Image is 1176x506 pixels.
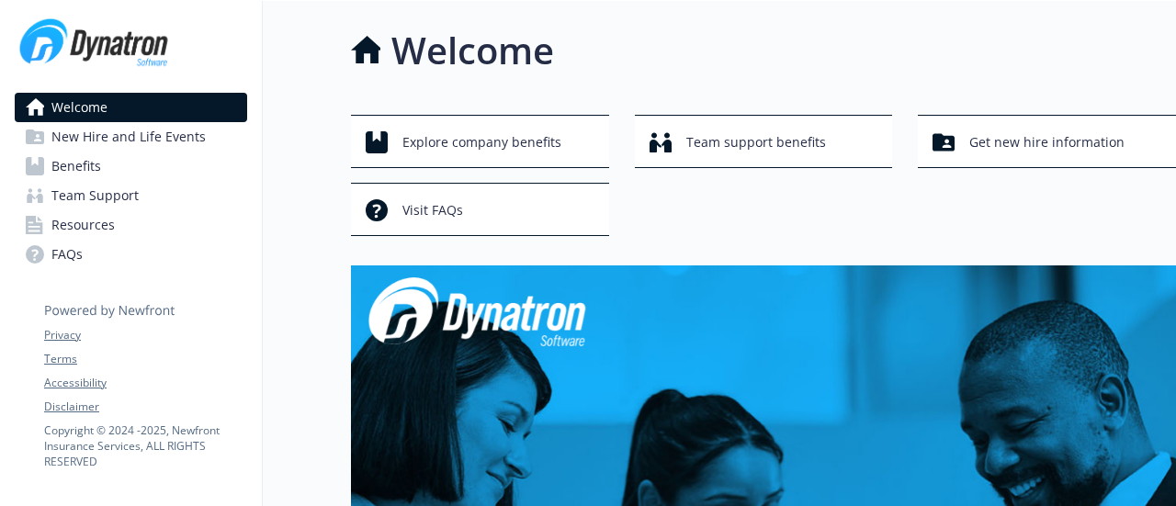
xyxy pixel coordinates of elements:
span: FAQs [51,240,83,269]
a: FAQs [15,240,247,269]
a: Benefits [15,152,247,181]
span: Team Support [51,181,139,210]
a: Team Support [15,181,247,210]
a: Disclaimer [44,399,246,415]
a: Privacy [44,327,246,343]
a: Accessibility [44,375,246,391]
span: Resources [51,210,115,240]
h1: Welcome [391,23,554,78]
span: New Hire and Life Events [51,122,206,152]
span: Benefits [51,152,101,181]
button: Team support benefits [635,115,893,168]
a: New Hire and Life Events [15,122,247,152]
p: Copyright © 2024 - 2025 , Newfront Insurance Services, ALL RIGHTS RESERVED [44,422,246,469]
button: Explore company benefits [351,115,609,168]
button: Visit FAQs [351,183,609,236]
a: Terms [44,351,246,367]
span: Explore company benefits [402,125,561,160]
a: Resources [15,210,247,240]
span: Welcome [51,93,107,122]
a: Welcome [15,93,247,122]
button: Get new hire information [918,115,1176,168]
span: Get new hire information [969,125,1125,160]
span: Visit FAQs [402,193,463,228]
span: Team support benefits [686,125,826,160]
